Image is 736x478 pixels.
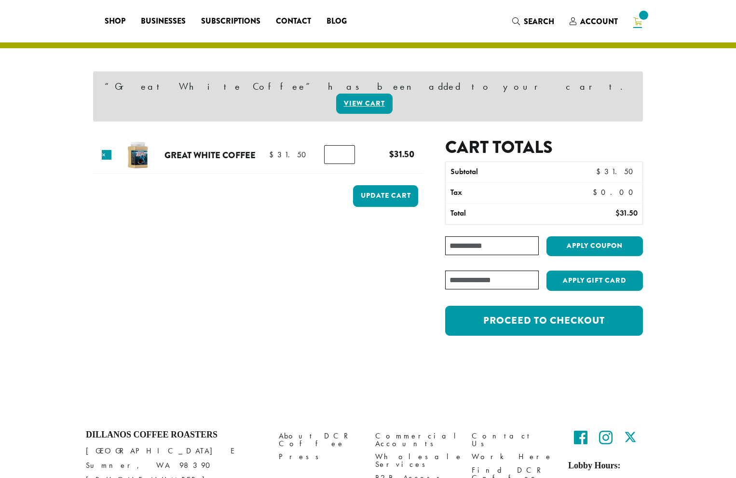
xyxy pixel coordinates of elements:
[615,208,638,218] bdi: 31.50
[324,145,355,164] input: Product quantity
[472,451,554,464] a: Work Here
[375,430,457,451] a: Commercial Accounts
[141,15,186,27] span: Businesses
[446,183,585,203] th: Tax
[389,148,414,161] bdi: 31.50
[546,236,643,256] button: Apply coupon
[269,150,277,160] span: $
[86,430,264,440] h4: Dillanos Coffee Roasters
[105,15,125,27] span: Shop
[389,148,394,161] span: $
[375,451,457,471] a: Wholesale Services
[446,162,564,182] th: Subtotal
[472,430,554,451] a: Contact Us
[546,271,643,291] button: Apply Gift Card
[615,208,620,218] span: $
[276,15,311,27] span: Contact
[446,204,564,224] th: Total
[97,14,133,29] a: Shop
[504,14,562,29] a: Search
[279,430,361,451] a: About DCR Coffee
[102,150,111,160] a: Remove this item
[336,94,393,114] a: View cart
[327,15,347,27] span: Blog
[445,137,643,158] h2: Cart totals
[596,166,604,177] span: $
[353,185,418,207] button: Update cart
[164,149,256,162] a: Great White Coffee
[269,150,311,160] bdi: 31.50
[568,461,650,471] h5: Lobby Hours:
[279,451,361,464] a: Press
[201,15,260,27] span: Subscriptions
[524,16,554,27] span: Search
[580,16,618,27] span: Account
[122,139,153,171] img: Great White Coffee
[596,166,638,177] bdi: 31.50
[93,71,643,122] div: “Great White Coffee” has been added to your cart.
[445,306,643,336] a: Proceed to checkout
[593,187,601,197] span: $
[593,187,638,197] bdi: 0.00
